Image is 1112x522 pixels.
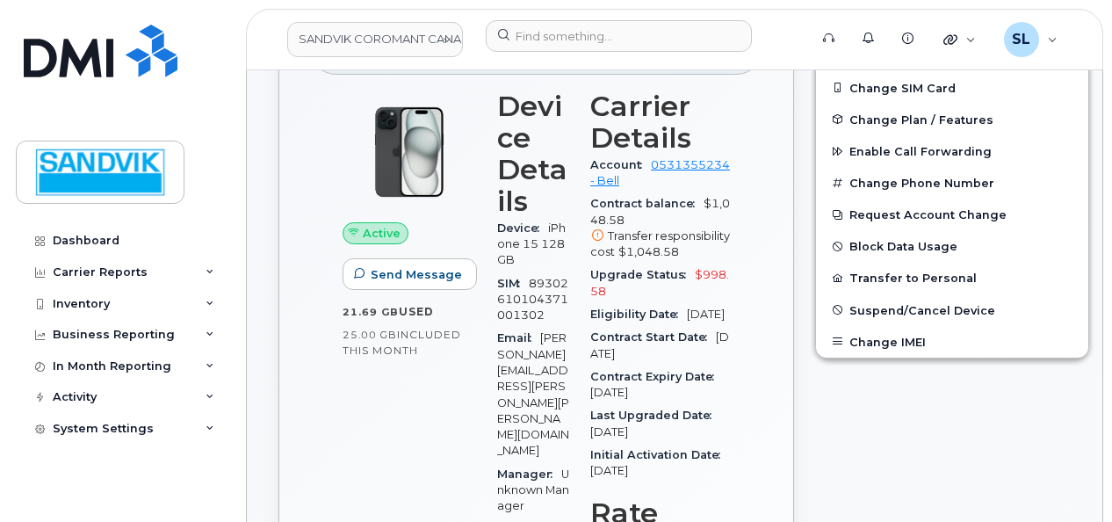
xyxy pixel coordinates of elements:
[816,104,1088,135] button: Change Plan / Features
[343,306,399,318] span: 21.69 GB
[497,277,529,290] span: SIM
[590,330,716,344] span: Contract Start Date
[590,158,651,171] span: Account
[618,245,679,258] span: $1,048.58
[497,221,566,267] span: iPhone 15 128GB
[816,167,1088,199] button: Change Phone Number
[590,268,695,281] span: Upgrade Status
[849,145,992,158] span: Enable Call Forwarding
[590,308,687,321] span: Eligibility Date
[687,308,725,321] span: [DATE]
[590,197,730,260] span: $1,048.58
[816,230,1088,262] button: Block Data Usage
[343,329,397,341] span: 25.00 GB
[590,464,628,477] span: [DATE]
[816,294,1088,326] button: Suspend/Cancel Device
[590,330,729,359] span: [DATE]
[497,91,569,217] h3: Device Details
[816,326,1088,358] button: Change IMEI
[497,331,540,344] span: Email
[590,229,730,258] span: Transfer responsibility cost
[590,448,729,461] span: Initial Activation Date
[849,112,993,126] span: Change Plan / Features
[590,425,628,439] span: [DATE]
[590,158,730,187] a: 0531355234 - Bell
[497,277,568,323] span: 89302610104371001302
[590,268,729,297] span: $998.58
[590,409,720,422] span: Last Upgraded Date
[590,91,730,154] h3: Carrier Details
[816,72,1088,104] button: Change SIM Card
[343,258,477,290] button: Send Message
[486,20,752,52] input: Find something...
[497,221,548,235] span: Device
[816,262,1088,294] button: Transfer to Personal
[590,386,628,399] span: [DATE]
[992,22,1070,57] div: Stacy Lewis
[363,225,401,242] span: Active
[590,197,704,210] span: Contract balance
[816,199,1088,230] button: Request Account Change
[343,328,461,357] span: included this month
[931,22,988,57] div: Quicklinks
[371,266,462,283] span: Send Message
[357,99,462,205] img: iPhone_15_Black.png
[849,303,995,316] span: Suspend/Cancel Device
[497,468,569,513] span: Unknown Manager
[399,305,434,318] span: used
[497,468,561,481] span: Manager
[1012,29,1030,50] span: SL
[287,22,463,57] a: SANDVIK COROMANT CANADA INC
[590,370,723,383] span: Contract Expiry Date
[816,135,1088,167] button: Enable Call Forwarding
